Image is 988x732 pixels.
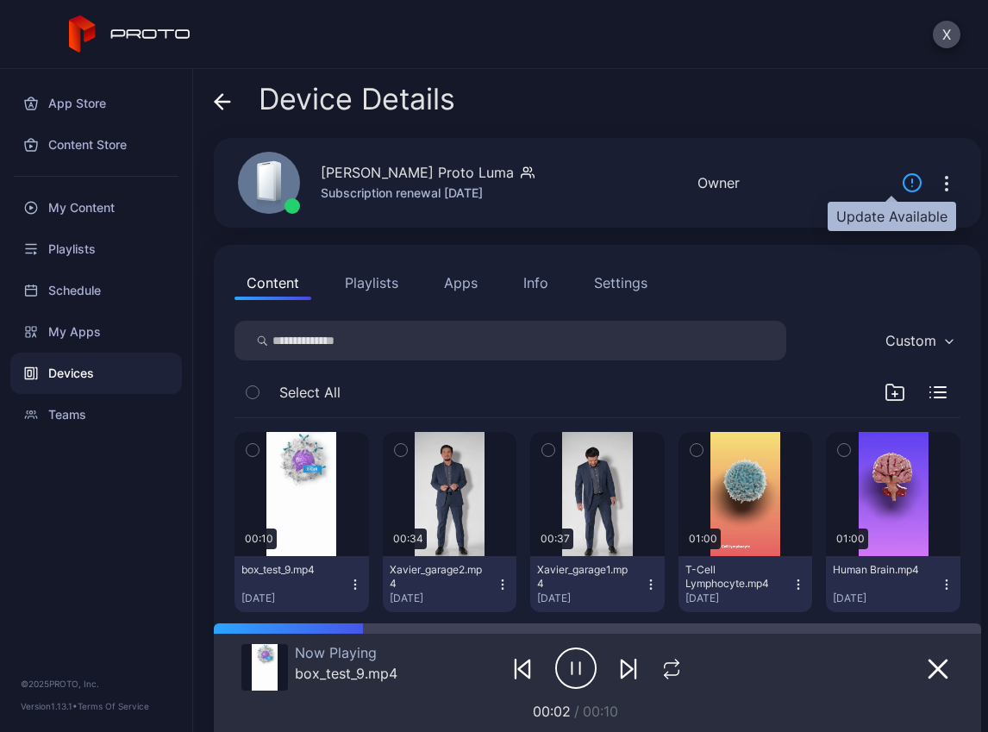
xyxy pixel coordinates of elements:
[78,701,149,711] a: Terms Of Service
[877,321,960,360] button: Custom
[432,266,490,300] button: Apps
[10,394,182,435] a: Teams
[279,382,341,403] span: Select All
[10,270,182,311] a: Schedule
[241,591,348,605] div: [DATE]
[933,21,960,48] button: X
[10,124,182,166] a: Content Store
[574,703,579,720] span: /
[10,311,182,353] a: My Apps
[833,591,940,605] div: [DATE]
[594,272,647,293] div: Settings
[828,202,956,231] div: Update Available
[259,83,455,116] span: Device Details
[321,162,514,183] div: [PERSON_NAME] Proto Luma
[523,272,548,293] div: Info
[333,266,410,300] button: Playlists
[21,677,172,691] div: © 2025 PROTO, Inc.
[533,703,571,720] span: 00:02
[537,563,632,591] div: Xavier_garage1.mp4
[21,701,78,711] span: Version 1.13.1 •
[10,228,182,270] a: Playlists
[833,563,928,577] div: Human Brain.mp4
[241,563,336,577] div: box_test_9.mp4
[295,644,397,661] div: Now Playing
[234,266,311,300] button: Content
[295,665,397,682] div: box_test_9.mp4
[321,183,535,203] div: Subscription renewal [DATE]
[685,591,792,605] div: [DATE]
[826,556,960,612] button: Human Brain.mp4[DATE]
[697,172,740,193] div: Owner
[583,703,618,720] span: 00:10
[234,556,369,612] button: box_test_9.mp4[DATE]
[530,556,665,612] button: Xavier_garage1.mp4[DATE]
[685,563,780,591] div: T-Cell Lymphocyte.mp4
[537,591,644,605] div: [DATE]
[383,556,517,612] button: Xavier_garage2.mp4[DATE]
[10,353,182,394] a: Devices
[10,187,182,228] a: My Content
[390,563,485,591] div: Xavier_garage2.mp4
[885,332,936,349] div: Custom
[582,266,660,300] button: Settings
[390,591,497,605] div: [DATE]
[678,556,813,612] button: T-Cell Lymphocyte.mp4[DATE]
[10,83,182,124] a: App Store
[511,266,560,300] button: Info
